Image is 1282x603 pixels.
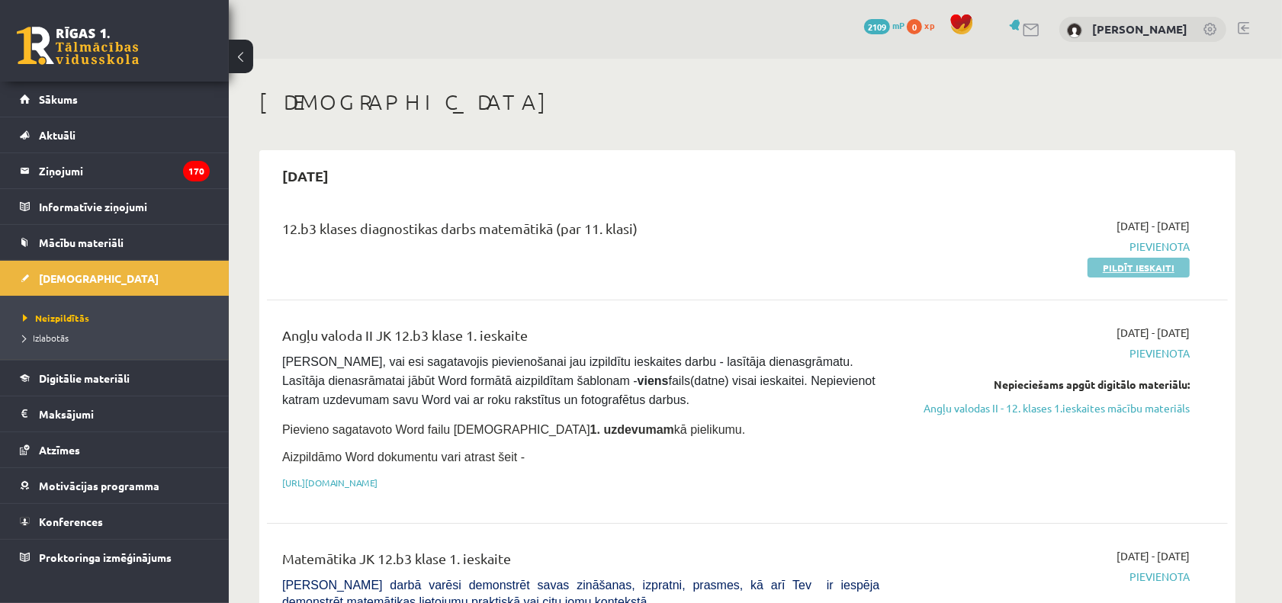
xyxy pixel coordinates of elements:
div: Nepieciešams apgūt digitālo materiālu: [902,377,1190,393]
a: Atzīmes [20,432,210,467]
a: Konferences [20,504,210,539]
a: [DEMOGRAPHIC_DATA] [20,261,210,296]
span: Aizpildāmo Word dokumentu vari atrast šeit - [282,451,525,463]
span: Konferences [39,515,103,528]
span: Pievienota [902,345,1190,361]
span: [DATE] - [DATE] [1117,218,1190,234]
i: 170 [183,161,210,181]
a: [URL][DOMAIN_NAME] [282,476,378,489]
span: Pievienota [902,569,1190,585]
span: [DATE] - [DATE] [1117,548,1190,564]
span: mP [892,19,904,31]
a: Sākums [20,82,210,117]
a: Digitālie materiāli [20,361,210,396]
legend: Ziņojumi [39,153,210,188]
strong: 1. uzdevumam [590,423,674,436]
a: Ziņojumi170 [20,153,210,188]
h2: [DATE] [267,158,344,194]
span: Motivācijas programma [39,479,159,492]
a: Rīgas 1. Tālmācības vidusskola [17,27,139,65]
span: Proktoringa izmēģinājums [39,550,172,564]
a: Maksājumi [20,396,210,431]
a: Motivācijas programma [20,468,210,503]
img: Elza Subača [1067,23,1082,38]
span: Pievieno sagatavoto Word failu [DEMOGRAPHIC_DATA] kā pielikumu. [282,423,745,436]
h1: [DEMOGRAPHIC_DATA] [259,89,1235,115]
legend: Informatīvie ziņojumi [39,189,210,224]
span: Atzīmes [39,443,80,457]
strong: viens [638,374,669,387]
span: [DEMOGRAPHIC_DATA] [39,271,159,285]
a: Aktuāli [20,117,210,152]
a: Angļu valodas II - 12. klases 1.ieskaites mācību materiāls [902,400,1190,416]
div: 12.b3 klases diagnostikas darbs matemātikā (par 11. klasi) [282,218,879,246]
a: 0 xp [907,19,942,31]
div: Matemātika JK 12.b3 klase 1. ieskaite [282,548,879,576]
span: 0 [907,19,922,34]
span: Neizpildītās [23,312,89,324]
span: Aktuāli [39,128,76,142]
a: Proktoringa izmēģinājums [20,540,210,575]
span: xp [924,19,934,31]
legend: Maksājumi [39,396,210,431]
span: [PERSON_NAME], vai esi sagatavojis pievienošanai jau izpildītu ieskaites darbu - lasītāja dienasg... [282,355,879,406]
a: Mācību materiāli [20,225,210,260]
span: Pievienota [902,239,1190,255]
span: Mācību materiāli [39,236,124,249]
a: 2109 mP [864,19,904,31]
a: Informatīvie ziņojumi [20,189,210,224]
a: Izlabotās [23,331,214,345]
div: Angļu valoda II JK 12.b3 klase 1. ieskaite [282,325,879,353]
span: Digitālie materiāli [39,371,130,385]
span: 2109 [864,19,890,34]
a: Neizpildītās [23,311,214,325]
span: [DATE] - [DATE] [1117,325,1190,341]
a: [PERSON_NAME] [1092,21,1187,37]
span: Sākums [39,92,78,106]
span: Izlabotās [23,332,69,344]
a: Pildīt ieskaiti [1088,258,1190,277]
